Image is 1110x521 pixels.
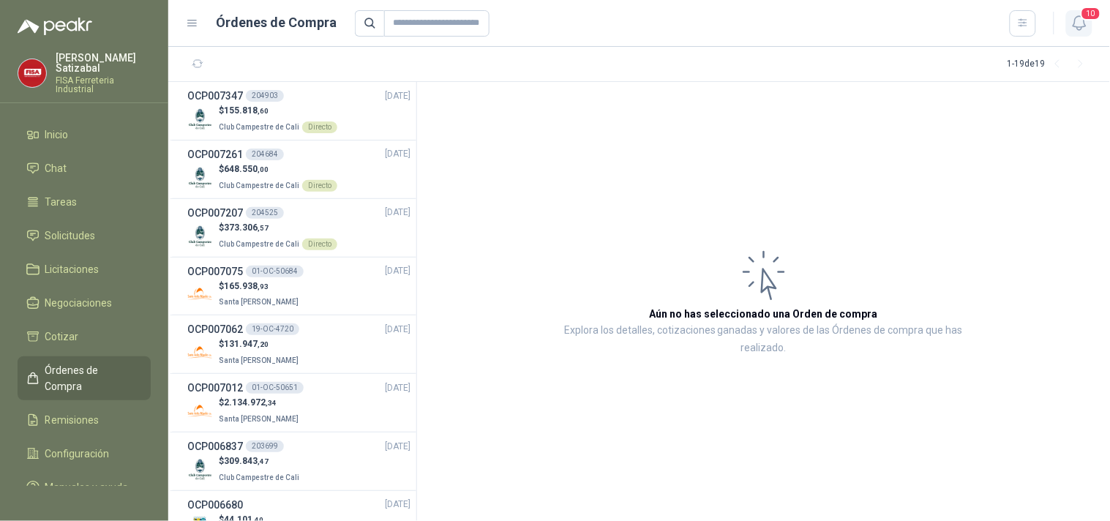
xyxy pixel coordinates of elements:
[56,53,151,73] p: [PERSON_NAME] Satizabal
[18,188,151,216] a: Tareas
[187,106,213,132] img: Company Logo
[302,180,337,192] div: Directo
[187,457,213,482] img: Company Logo
[385,440,410,454] span: [DATE]
[45,479,129,495] span: Manuales y ayuda
[224,339,269,349] span: 131.947
[1081,7,1101,20] span: 10
[258,107,269,115] span: ,60
[385,89,410,103] span: [DATE]
[187,205,243,221] h3: OCP007207
[187,88,410,134] a: OCP007347204903[DATE] Company Logo$155.818,60Club Campestre de CaliDirecto
[187,340,213,365] img: Company Logo
[563,322,964,357] p: Explora los detalles, cotizaciones ganadas y valores de las Órdenes de compra que has realizado.
[258,224,269,232] span: ,57
[219,123,299,131] span: Club Campestre de Cali
[187,321,410,367] a: OCP00706219-OC-4720[DATE] Company Logo$131.947,20Santa [PERSON_NAME]
[219,415,299,423] span: Santa [PERSON_NAME]
[219,396,301,410] p: $
[246,90,284,102] div: 204903
[187,223,213,249] img: Company Logo
[187,438,410,484] a: OCP006837203699[DATE] Company Logo$309.843,47Club Campestre de Cali
[18,154,151,182] a: Chat
[258,340,269,348] span: ,20
[385,147,410,161] span: [DATE]
[385,323,410,337] span: [DATE]
[219,162,337,176] p: $
[219,298,299,306] span: Santa [PERSON_NAME]
[187,380,410,426] a: OCP00701201-OC-50651[DATE] Company Logo$2.134.972,34Santa [PERSON_NAME]
[219,240,299,248] span: Club Campestre de Cali
[18,59,46,87] img: Company Logo
[18,222,151,250] a: Solicitudes
[187,146,410,192] a: OCP007261204684[DATE] Company Logo$648.550,00Club Campestre de CaliDirecto
[45,329,79,345] span: Cotizar
[187,88,243,104] h3: OCP007347
[246,441,284,452] div: 203699
[650,306,878,322] h3: Aún no has seleccionado una Orden de compra
[219,280,301,293] p: $
[45,228,96,244] span: Solicitudes
[18,406,151,434] a: Remisiones
[224,397,277,408] span: 2.134.972
[187,497,243,513] h3: OCP006680
[45,446,110,462] span: Configuración
[217,12,337,33] h1: Órdenes de Compra
[258,282,269,291] span: ,93
[224,222,269,233] span: 373.306
[18,323,151,351] a: Cotizar
[18,18,92,35] img: Logo peakr
[187,263,410,310] a: OCP00707501-OC-50684[DATE] Company Logo$165.938,93Santa [PERSON_NAME]
[187,146,243,162] h3: OCP007261
[187,321,243,337] h3: OCP007062
[224,456,269,466] span: 309.843
[385,264,410,278] span: [DATE]
[45,362,137,394] span: Órdenes de Compra
[18,473,151,501] a: Manuales y ayuda
[45,194,78,210] span: Tareas
[219,104,337,118] p: $
[187,438,243,454] h3: OCP006837
[1066,10,1092,37] button: 10
[45,127,69,143] span: Inicio
[258,457,269,465] span: ,47
[302,239,337,250] div: Directo
[18,356,151,400] a: Órdenes de Compra
[187,398,213,424] img: Company Logo
[45,412,100,428] span: Remisiones
[385,206,410,220] span: [DATE]
[385,381,410,395] span: [DATE]
[187,281,213,307] img: Company Logo
[45,261,100,277] span: Licitaciones
[246,382,304,394] div: 01-OC-50651
[187,165,213,190] img: Company Logo
[224,164,269,174] span: 648.550
[219,221,337,235] p: $
[246,266,304,277] div: 01-OC-50684
[219,181,299,190] span: Club Campestre de Cali
[219,356,299,364] span: Santa [PERSON_NAME]
[45,160,67,176] span: Chat
[187,205,410,251] a: OCP007207204525[DATE] Company Logo$373.306,57Club Campestre de CaliDirecto
[246,149,284,160] div: 204684
[219,337,301,351] p: $
[187,263,243,280] h3: OCP007075
[224,281,269,291] span: 165.938
[246,207,284,219] div: 204525
[18,121,151,149] a: Inicio
[1008,53,1092,76] div: 1 - 19 de 19
[18,440,151,468] a: Configuración
[266,399,277,407] span: ,34
[258,165,269,173] span: ,00
[18,255,151,283] a: Licitaciones
[187,380,243,396] h3: OCP007012
[302,121,337,133] div: Directo
[45,295,113,311] span: Negociaciones
[224,105,269,116] span: 155.818
[385,498,410,511] span: [DATE]
[246,323,299,335] div: 19-OC-4720
[56,76,151,94] p: FISA Ferreteria Industrial
[219,473,299,481] span: Club Campestre de Cali
[219,454,302,468] p: $
[18,289,151,317] a: Negociaciones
